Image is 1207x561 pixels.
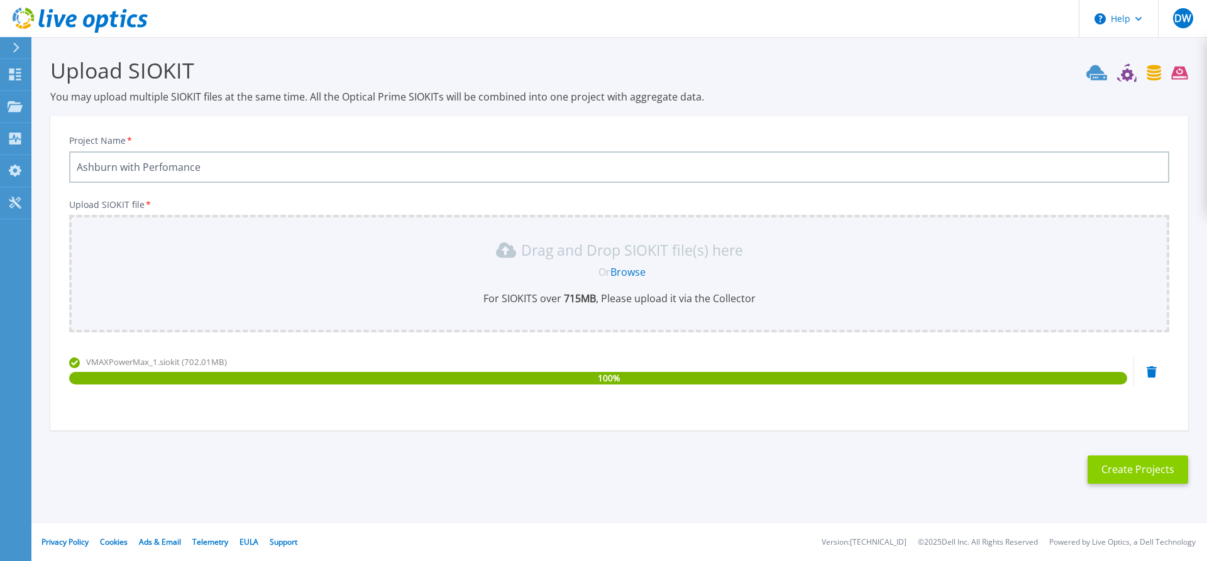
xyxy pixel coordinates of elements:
[77,240,1162,305] div: Drag and Drop SIOKIT file(s) here OrBrowseFor SIOKITS over 715MB, Please upload it via the Collector
[1174,13,1191,23] span: DW
[270,536,297,547] a: Support
[69,200,1169,210] p: Upload SIOKIT file
[69,151,1169,183] input: Enter Project Name
[192,536,228,547] a: Telemetry
[77,291,1162,305] p: For SIOKITS over , Please upload it via the Collector
[50,56,1188,85] h3: Upload SIOKIT
[41,536,89,547] a: Privacy Policy
[1049,538,1196,547] li: Powered by Live Optics, a Dell Technology
[561,291,596,305] b: 715 MB
[598,372,620,384] span: 100 %
[139,536,181,547] a: Ads & Email
[69,136,133,145] label: Project Name
[86,356,227,368] span: VMAXPowerMax_1.siokit (702.01MB)
[918,538,1038,547] li: © 2025 Dell Inc. All Rights Reserved
[240,536,258,547] a: EULA
[610,265,646,279] a: Browse
[598,265,610,279] span: Or
[521,244,743,256] p: Drag and Drop SIOKIT file(s) here
[100,536,128,547] a: Cookies
[50,90,1188,104] p: You may upload multiple SIOKIT files at the same time. All the Optical Prime SIOKITs will be comb...
[1088,455,1188,484] button: Create Projects
[822,538,907,547] li: Version: [TECHNICAL_ID]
